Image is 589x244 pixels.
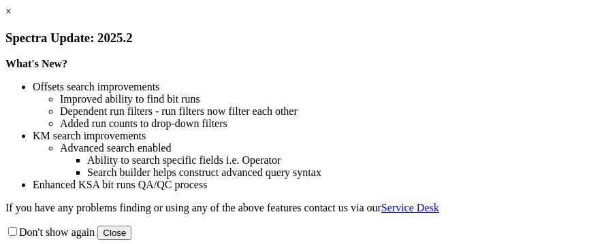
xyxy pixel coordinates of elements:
li: KM search improvements [33,130,584,142]
h3: Spectra Update: 2025.2 [5,31,584,46]
p: If you have any problems finding or using any of the above features contact us via our [5,202,584,214]
li: Offsets search improvements [33,81,584,93]
li: Enhanced KSA bit runs QA/QC process [33,179,584,191]
li: Ability to search specific fields i.e. Operator [87,154,584,167]
li: Advanced search enabled [60,142,584,154]
button: Close [97,226,131,240]
li: Improved ability to find bit runs [60,93,584,105]
a: Service Desk [381,202,439,213]
li: Added run counts to drop-down filters [60,118,584,130]
a: × [5,5,12,17]
li: Search builder helps construct advanced query syntax [87,167,584,179]
li: Dependent run filters - run filters now filter each other [60,105,584,118]
input: Don't show again [8,227,17,236]
label: Don't show again [5,226,95,238]
strong: What's New? [5,58,67,69]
